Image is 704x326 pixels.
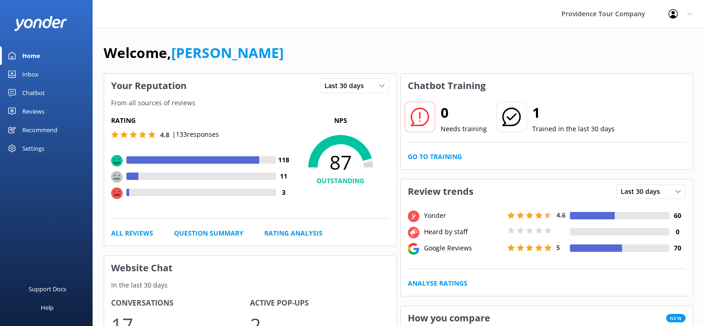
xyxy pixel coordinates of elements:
span: New [666,314,685,322]
p: NPS [292,115,389,126]
h4: 11 [276,171,292,181]
div: Heard by staff [422,227,505,237]
span: 87 [292,151,389,174]
h4: 3 [276,187,292,198]
h4: 70 [669,243,685,253]
span: Last 30 days [324,81,369,91]
div: Settings [22,139,44,158]
h4: 118 [276,155,292,165]
div: Google Reviews [422,243,505,253]
div: Inbox [22,65,38,83]
a: Analyse Ratings [408,278,467,288]
p: Needs training [441,124,487,134]
h2: 0 [441,102,487,124]
div: Help [41,298,54,317]
h4: OUTSTANDING [292,176,389,186]
span: 4.6 [556,211,566,219]
h5: Rating [111,115,292,126]
div: Recommend [22,121,57,139]
h4: 0 [669,227,685,237]
h4: Conversations [111,297,250,309]
p: | 133 responses [172,129,219,140]
p: From all sources of reviews [104,98,396,108]
div: Chatbot [22,83,45,102]
h2: 1 [532,102,615,124]
span: Last 30 days [621,186,666,197]
span: 4.8 [160,130,169,139]
h3: Chatbot Training [401,74,492,98]
span: 5 [556,243,560,252]
p: In the last 30 days [104,280,396,290]
h4: 60 [669,211,685,221]
h3: Your Reputation [104,74,193,98]
h3: Website Chat [104,256,396,280]
div: Support Docs [29,280,66,298]
div: Reviews [22,102,44,121]
div: Home [22,46,40,65]
p: Trained in the last 30 days [532,124,615,134]
a: Go to Training [408,152,462,162]
h1: Welcome, [104,42,284,64]
a: All Reviews [111,228,153,238]
a: Rating Analysis [264,228,323,238]
a: Question Summary [174,228,243,238]
h4: Active Pop-ups [250,297,389,309]
img: yonder-white-logo.png [14,16,67,31]
h3: Review trends [401,179,480,204]
a: [PERSON_NAME] [171,43,284,62]
div: Yonder [422,211,505,221]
